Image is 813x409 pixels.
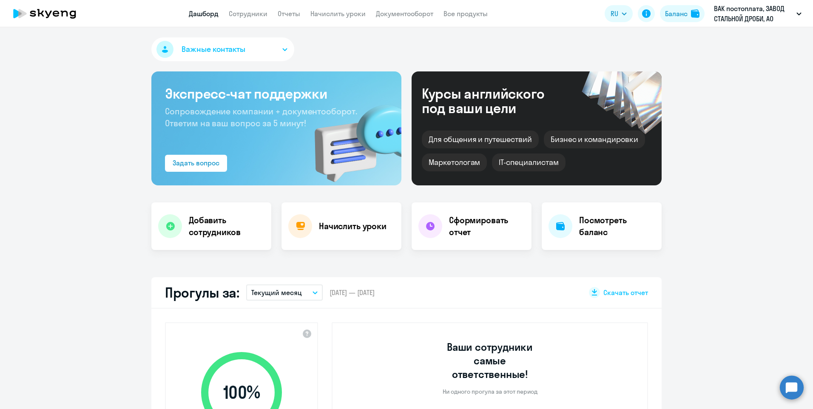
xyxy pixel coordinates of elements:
h3: Ваши сотрудники самые ответственные! [435,340,545,381]
img: bg-img [302,90,401,185]
p: ВАК постоплата, ЗАВОД СТАЛЬНОЙ ДРОБИ, АО [714,3,793,24]
a: Начислить уроки [310,9,366,18]
h3: Экспресс-чат поддержки [165,85,388,102]
h4: Начислить уроки [319,220,387,232]
button: Балансbalance [660,5,705,22]
button: Текущий месяц [246,284,323,301]
span: Скачать отчет [603,288,648,297]
div: Задать вопрос [173,158,219,168]
h4: Посмотреть баланс [579,214,655,238]
h4: Сформировать отчет [449,214,525,238]
button: ВАК постоплата, ЗАВОД СТАЛЬНОЙ ДРОБИ, АО [710,3,806,24]
div: Маркетологам [422,153,487,171]
span: RU [611,9,618,19]
h2: Прогулы за: [165,284,239,301]
button: Важные контакты [151,37,294,61]
div: Для общения и путешествий [422,131,539,148]
div: Бизнес и командировки [544,131,645,148]
a: Сотрудники [229,9,267,18]
span: 100 % [193,382,290,403]
p: Текущий месяц [251,287,302,298]
span: Важные контакты [182,44,245,55]
h4: Добавить сотрудников [189,214,264,238]
img: balance [691,9,699,18]
a: Документооборот [376,9,433,18]
a: Все продукты [443,9,488,18]
a: Отчеты [278,9,300,18]
p: Ни одного прогула за этот период [443,388,537,395]
span: [DATE] — [DATE] [330,288,375,297]
div: IT-специалистам [492,153,565,171]
a: Дашборд [189,9,219,18]
button: RU [605,5,633,22]
div: Курсы английского под ваши цели [422,86,567,115]
span: Сопровождение компании + документооборот. Ответим на ваш вопрос за 5 минут! [165,106,357,128]
button: Задать вопрос [165,155,227,172]
div: Баланс [665,9,688,19]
